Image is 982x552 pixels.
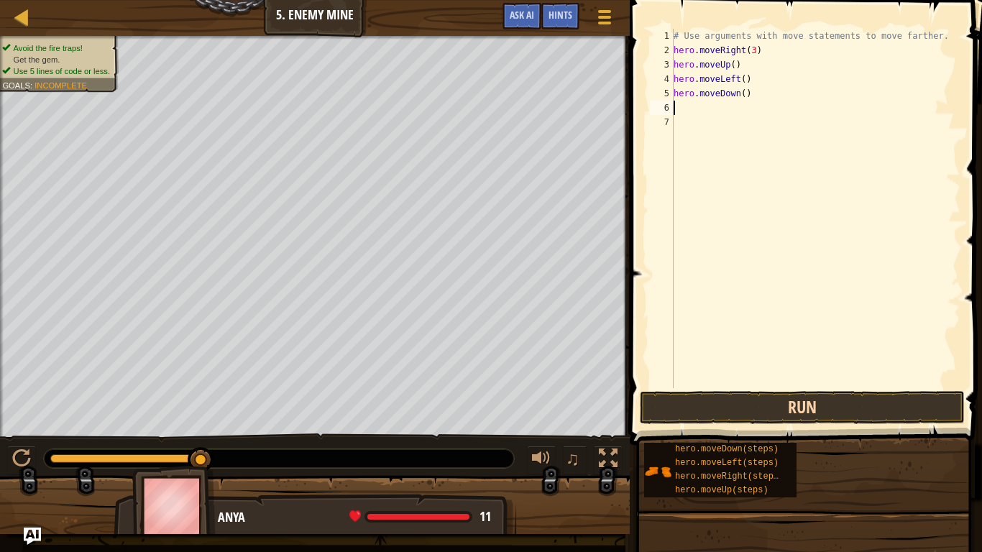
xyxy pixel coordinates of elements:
[2,80,30,90] span: Goals
[566,448,580,469] span: ♫
[132,466,216,546] img: thang_avatar_frame.png
[35,80,87,90] span: Incomplete
[349,510,491,523] div: health: 11 / 11
[14,43,83,52] span: Avoid the fire traps!
[675,458,779,468] span: hero.moveLeft(steps)
[675,444,779,454] span: hero.moveDown(steps)
[640,391,965,424] button: Run
[24,528,41,545] button: Ask AI
[218,508,502,527] div: Anya
[563,446,587,475] button: ♫
[527,446,556,475] button: Adjust volume
[7,446,36,475] button: Ctrl + P: Pause
[2,65,110,77] li: Use 5 lines of code or less.
[650,72,674,86] div: 4
[30,80,35,90] span: :
[675,471,784,482] span: hero.moveRight(steps)
[650,29,674,43] div: 1
[650,101,674,115] div: 6
[510,8,534,22] span: Ask AI
[594,446,623,475] button: Toggle fullscreen
[14,55,60,64] span: Get the gem.
[650,86,674,101] div: 5
[503,3,541,29] button: Ask AI
[650,57,674,72] div: 3
[675,485,768,495] span: hero.moveUp(steps)
[644,458,671,485] img: portrait.png
[587,3,623,37] button: Show game menu
[650,115,674,129] div: 7
[2,42,110,54] li: Avoid the fire traps!
[14,66,110,75] span: Use 5 lines of code or less.
[479,507,491,525] span: 11
[650,43,674,57] div: 2
[549,8,572,22] span: Hints
[2,54,110,65] li: Get the gem.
